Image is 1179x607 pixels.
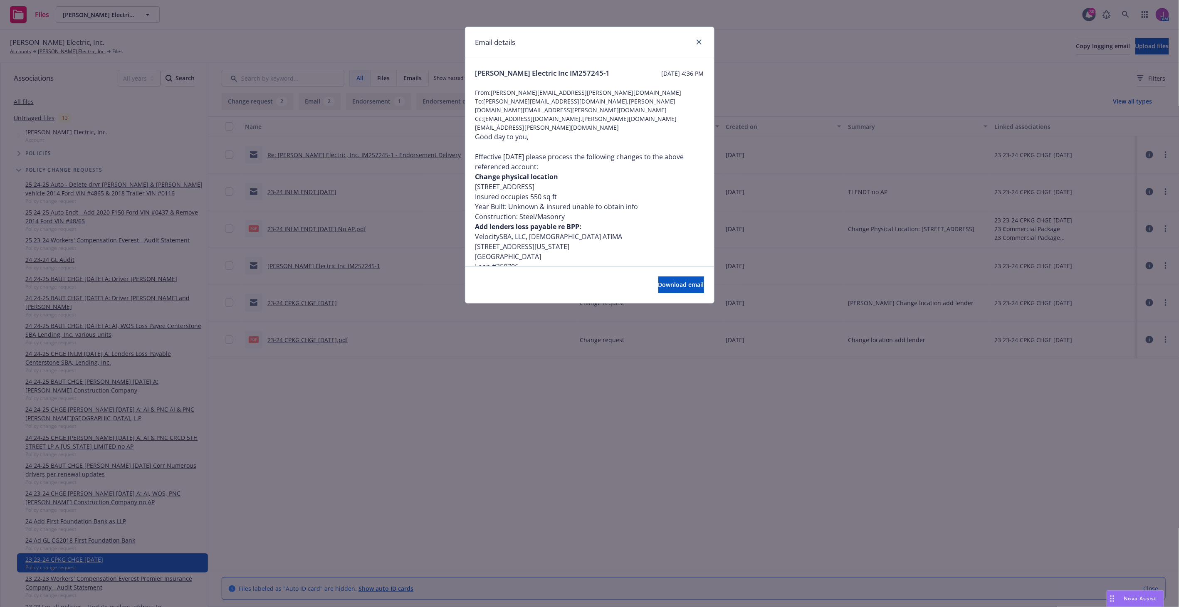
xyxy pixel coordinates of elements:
[475,192,704,202] li: Insured occupies 550 sq ft
[475,212,704,222] li: Construction: Steel/Masonry
[658,281,704,289] span: Download email
[475,132,704,432] div: Good day to you, Effective [DATE] please process the following changes to the above referenced ac...
[475,37,516,48] h1: Email details
[1107,591,1117,607] div: Drag to move
[475,182,704,222] li: [STREET_ADDRESS]
[1107,590,1164,607] button: Nova Assist
[662,69,704,78] span: [DATE] 4:36 PM
[475,252,704,262] li: [GEOGRAPHIC_DATA]
[1124,595,1157,602] span: Nova Assist
[475,88,704,97] span: From: [PERSON_NAME][EMAIL_ADDRESS][PERSON_NAME][DOMAIN_NAME]
[475,172,559,181] strong: Change physical location
[475,262,704,271] li: Loan #350706
[475,68,610,78] span: [PERSON_NAME] Electric Inc IM257245-1
[658,276,704,293] button: Download email
[475,97,704,114] span: To: [PERSON_NAME][EMAIL_ADDRESS][DOMAIN_NAME],[PERSON_NAME][DOMAIN_NAME][EMAIL_ADDRESS][PERSON_NA...
[475,242,704,252] li: [STREET_ADDRESS][US_STATE]
[475,114,704,132] span: Cc: [EMAIL_ADDRESS][DOMAIN_NAME],[PERSON_NAME][DOMAIN_NAME][EMAIL_ADDRESS][PERSON_NAME][DOMAIN_NAME]
[694,37,704,47] a: close
[475,232,704,242] li: VelocitySBA, LLC, [DEMOGRAPHIC_DATA] ATIMA
[475,222,582,231] strong: Add lenders loss payable re BPP:
[475,202,704,212] li: Year Built: Unknown & insured unable to obtain info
